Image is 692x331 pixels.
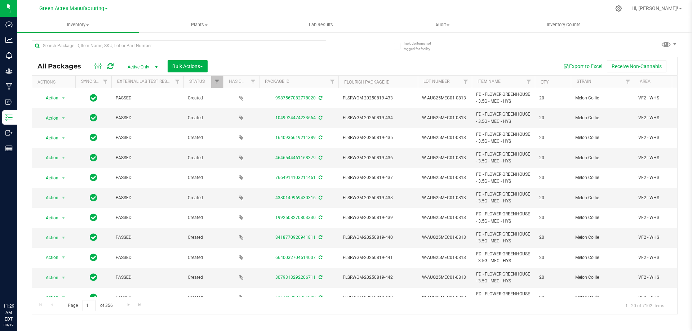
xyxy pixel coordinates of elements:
[299,22,343,28] span: Lab Results
[620,300,670,311] span: 1 - 20 of 7102 items
[189,79,205,84] a: Status
[211,76,223,88] a: Filter
[523,76,535,88] a: Filter
[39,113,59,123] span: Action
[382,17,503,32] a: Audit
[3,303,14,322] p: 11:29 AM EDT
[90,252,97,263] span: In Sync
[275,175,316,180] a: 7664914103211461
[275,255,316,260] a: 6640032704614007
[5,129,13,137] inline-svg: Outbound
[575,115,630,121] span: Melon Collie
[17,22,139,28] span: Inventory
[575,134,630,141] span: Melon Collie
[7,273,29,295] iframe: Resource center
[607,60,666,72] button: Receive Non-Cannabis
[638,274,684,281] span: VF2 - WHS
[39,273,59,283] span: Action
[116,194,179,201] span: PASSED
[343,254,413,261] span: FLSRWGM-20250819-441
[90,193,97,203] span: In Sync
[638,234,684,241] span: VF2 - WHS
[188,214,219,221] span: Created
[539,155,567,161] span: 20
[318,135,322,140] span: Sync from Compliance System
[17,17,139,32] a: Inventory
[343,194,413,201] span: FLSRWGM-20250819-438
[5,52,13,59] inline-svg: Monitoring
[575,274,630,281] span: Melon Collie
[343,95,413,102] span: FLSRWGM-20250819-433
[318,275,322,280] span: Sync from Compliance System
[343,274,413,281] span: FLSRWGM-20250819-442
[422,234,467,241] span: W-AUG25MEC01-0813
[575,194,630,201] span: Melon Collie
[638,254,684,261] span: VF2 - WHS
[575,294,630,301] span: Melon Collie
[59,113,68,123] span: select
[539,234,567,241] span: 20
[37,80,72,85] div: Actions
[5,21,13,28] inline-svg: Dashboard
[5,83,13,90] inline-svg: Manufacturing
[39,233,59,243] span: Action
[116,234,179,241] span: PASSED
[5,67,13,75] inline-svg: Grow
[422,254,467,261] span: W-AUG25MEC01-0813
[541,80,549,85] a: Qty
[90,173,97,183] span: In Sync
[638,194,684,201] span: VF2 - WHS
[59,93,68,103] span: select
[638,115,684,121] span: VF2 - WHS
[476,271,531,285] span: FD - FLOWER GREENHOUSE - 3.5G - MEC - HYS
[188,95,219,102] span: Created
[575,234,630,241] span: Melon Collie
[344,80,390,85] a: Flourish Package ID
[476,151,531,165] span: FD - FLOWER GREENHOUSE - 3.5G - MEC - HYS
[575,155,630,161] span: Melon Collie
[90,213,97,223] span: In Sync
[223,76,259,88] th: Has COA
[59,273,68,283] span: select
[116,254,179,261] span: PASSED
[90,272,97,282] span: In Sync
[622,76,634,88] a: Filter
[539,254,567,261] span: 20
[139,22,260,28] span: Plants
[539,95,567,102] span: 20
[422,115,467,121] span: W-AUG25MEC01-0813
[39,153,59,163] span: Action
[39,133,59,143] span: Action
[476,171,531,185] span: FD - FLOWER GREENHOUSE - 3.5G - MEC - HYS
[247,76,259,88] a: Filter
[260,17,382,32] a: Lab Results
[117,79,174,84] a: External Lab Test Result
[638,155,684,161] span: VF2 - WHS
[275,235,316,240] a: 8418770920941811
[116,274,179,281] span: PASSED
[422,134,467,141] span: W-AUG25MEC01-0813
[39,213,59,223] span: Action
[638,214,684,221] span: VF2 - WHS
[39,292,59,303] span: Action
[62,300,119,311] span: Page of 356
[116,214,179,221] span: PASSED
[575,95,630,102] span: Melon Collie
[614,5,623,12] div: Manage settings
[59,153,68,163] span: select
[116,294,179,301] span: PASSED
[422,274,467,281] span: W-AUG25MEC01-0813
[638,134,684,141] span: VF2 - WHS
[39,93,59,103] span: Action
[275,275,316,280] a: 3079313292206711
[188,294,219,301] span: Created
[3,322,14,328] p: 08/19
[32,40,326,51] input: Search Package ID, Item Name, SKU, Lot or Part Number...
[39,193,59,203] span: Action
[116,115,179,121] span: PASSED
[59,292,68,303] span: select
[638,294,684,301] span: VF2 - WHS
[188,174,219,181] span: Created
[476,211,531,224] span: FD - FLOWER GREENHOUSE - 3.5G - MEC - HYS
[123,300,134,310] a: Go to the next page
